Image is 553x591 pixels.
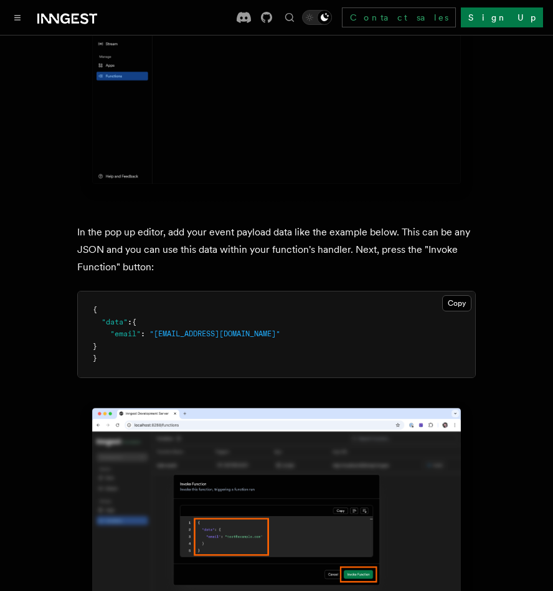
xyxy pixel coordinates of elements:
button: Toggle dark mode [302,10,332,25]
span: } [93,354,97,362]
span: "email" [110,329,141,338]
a: Contact sales [342,7,456,27]
button: Find something... [282,10,297,25]
p: In the pop up editor, add your event payload data like the example below. This can be any JSON an... [77,224,476,276]
button: Toggle navigation [10,10,25,25]
span: : [141,329,145,338]
span: "[EMAIL_ADDRESS][DOMAIN_NAME]" [149,329,280,338]
span: { [132,318,136,326]
span: } [93,342,97,351]
span: : [128,318,132,326]
button: Copy [442,295,471,311]
span: "data" [102,318,128,326]
span: { [93,305,97,314]
a: Sign Up [461,7,543,27]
